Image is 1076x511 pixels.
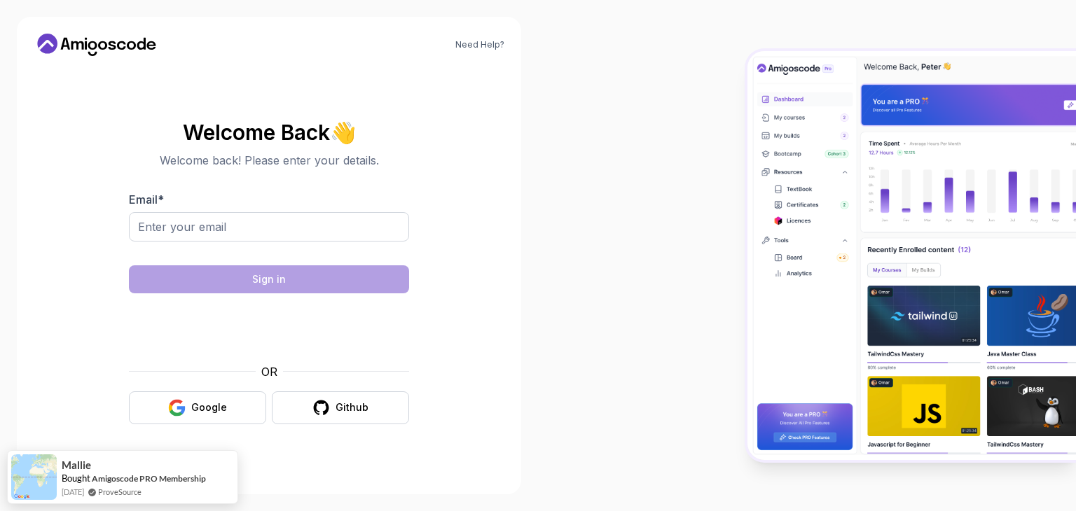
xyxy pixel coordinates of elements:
[747,51,1076,460] img: Amigoscode Dashboard
[327,115,361,148] span: 👋
[34,34,160,56] a: Home link
[62,486,84,498] span: [DATE]
[252,272,286,286] div: Sign in
[191,400,227,414] div: Google
[455,39,504,50] a: Need Help?
[62,472,90,484] span: Bought
[98,486,142,498] a: ProveSource
[163,302,375,355] iframe: Widget containing checkbox for hCaptcha security challenge
[11,454,57,500] img: provesource social proof notification image
[129,391,266,424] button: Google
[336,400,368,414] div: Github
[129,192,164,206] label: Email *
[92,473,206,484] a: Amigoscode PRO Membership
[272,391,409,424] button: Github
[129,152,409,169] p: Welcome back! Please enter your details.
[261,363,277,380] p: OR
[62,459,91,471] span: Mallie
[129,265,409,293] button: Sign in
[129,212,409,241] input: Enter your email
[129,121,409,143] h2: Welcome Back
